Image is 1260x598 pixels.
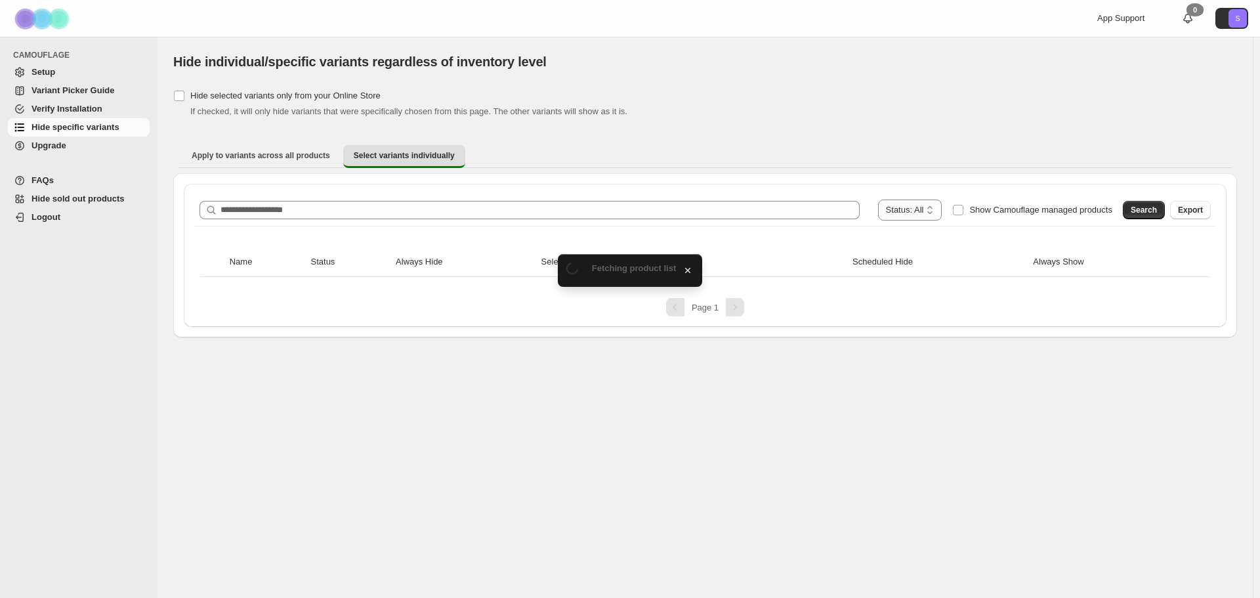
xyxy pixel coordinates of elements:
span: Apply to variants across all products [192,150,330,161]
a: Verify Installation [8,100,150,118]
a: FAQs [8,171,150,190]
th: Status [307,247,392,277]
span: Variant Picker Guide [31,85,114,95]
span: Export [1178,205,1203,215]
span: Search [1131,205,1157,215]
span: Hide selected variants only from your Online Store [190,91,381,100]
a: Hide sold out products [8,190,150,208]
span: Hide individual/specific variants regardless of inventory level [173,54,547,69]
span: Avatar with initials S [1228,9,1247,28]
th: Always Show [1029,247,1185,277]
text: S [1235,14,1240,22]
th: Name [226,247,307,277]
a: Logout [8,208,150,226]
span: Select variants individually [354,150,455,161]
button: Search [1123,201,1165,219]
button: Export [1170,201,1211,219]
img: Camouflage [10,1,76,37]
span: Fetching product list [592,263,677,273]
span: App Support [1097,13,1144,23]
a: Variant Picker Guide [8,81,150,100]
button: Apply to variants across all products [181,145,341,166]
a: Upgrade [8,137,150,155]
span: Page 1 [692,303,719,312]
span: Upgrade [31,140,66,150]
span: Logout [31,212,60,222]
span: Hide sold out products [31,194,125,203]
button: Select variants individually [343,145,465,168]
nav: Pagination [194,298,1216,316]
span: Setup [31,67,55,77]
span: If checked, it will only hide variants that were specifically chosen from this page. The other va... [190,106,627,116]
span: Hide specific variants [31,122,119,132]
th: Scheduled Hide [849,247,1029,277]
th: Always Hide [392,247,537,277]
span: Verify Installation [31,104,102,114]
a: 0 [1181,12,1194,25]
div: Select variants individually [173,173,1237,337]
button: Avatar with initials S [1215,8,1248,29]
div: 0 [1186,3,1204,16]
a: Hide specific variants [8,118,150,137]
span: CAMOUFLAGE [13,50,151,60]
a: Setup [8,63,150,81]
span: FAQs [31,175,54,185]
span: Show Camouflage managed products [969,205,1112,215]
th: Selected/Excluded Countries [537,247,849,277]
